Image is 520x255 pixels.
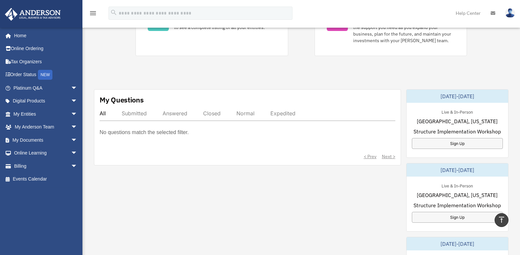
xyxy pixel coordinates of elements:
div: Live & In-Person [436,108,478,115]
a: Online Ordering [5,42,87,55]
span: arrow_drop_down [71,121,84,134]
span: arrow_drop_down [71,159,84,173]
img: User Pic [505,8,515,18]
a: Tax Organizers [5,55,87,68]
div: Live & In-Person [436,182,478,189]
div: [DATE]-[DATE] [407,90,508,103]
div: Submitted [122,110,147,117]
a: Billingarrow_drop_down [5,159,87,173]
a: Platinum Q&Aarrow_drop_down [5,81,87,95]
div: All [100,110,106,117]
p: No questions match the selected filter. [100,128,189,137]
a: Online Learningarrow_drop_down [5,147,87,160]
span: arrow_drop_down [71,95,84,108]
i: menu [89,9,97,17]
div: NEW [38,70,52,80]
span: arrow_drop_down [71,107,84,121]
i: search [110,9,117,16]
span: Structure Implementation Workshop [413,201,501,209]
img: Anderson Advisors Platinum Portal [3,8,63,21]
div: Answered [163,110,187,117]
a: My Anderson Teamarrow_drop_down [5,121,87,134]
a: menu [89,12,97,17]
span: [GEOGRAPHIC_DATA], [US_STATE] [417,191,498,199]
div: Expedited [270,110,295,117]
div: Closed [203,110,221,117]
a: Events Calendar [5,173,87,186]
a: vertical_align_top [495,213,508,227]
a: My Documentsarrow_drop_down [5,133,87,147]
span: arrow_drop_down [71,147,84,160]
span: Structure Implementation Workshop [413,127,501,135]
span: arrow_drop_down [71,133,84,147]
span: [GEOGRAPHIC_DATA], [US_STATE] [417,117,498,125]
div: Normal [236,110,255,117]
a: Order StatusNEW [5,68,87,82]
div: [DATE]-[DATE] [407,163,508,177]
i: vertical_align_top [498,216,505,224]
a: Home [5,29,84,42]
div: My Questions [100,95,144,105]
div: [DATE]-[DATE] [407,237,508,250]
a: My Entitiesarrow_drop_down [5,107,87,121]
span: arrow_drop_down [71,81,84,95]
a: Digital Productsarrow_drop_down [5,95,87,108]
a: Sign Up [412,138,503,149]
a: Sign Up [412,212,503,223]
